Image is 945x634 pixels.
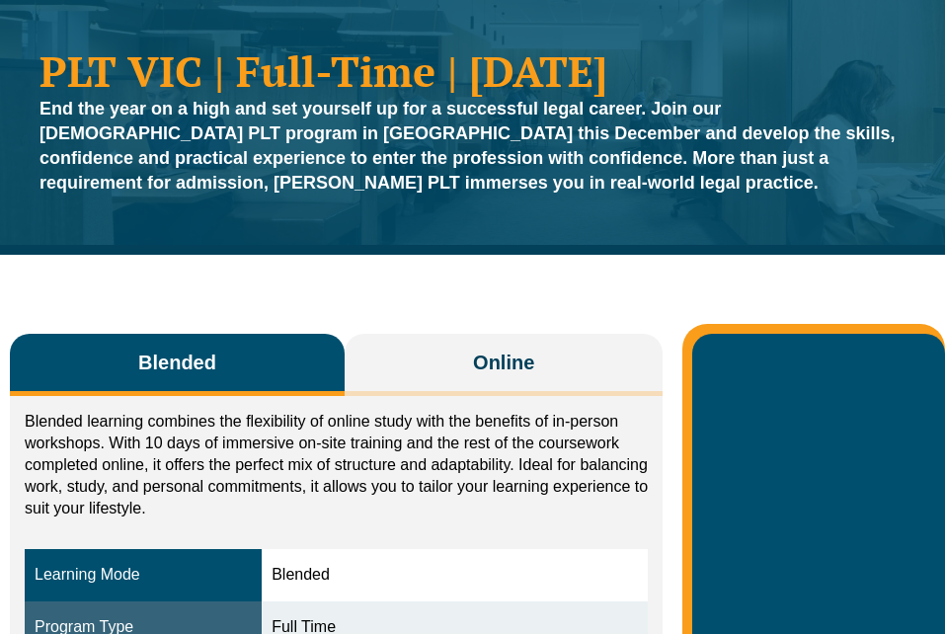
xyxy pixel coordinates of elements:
[473,349,534,376] span: Online
[272,564,638,587] div: Blended
[35,564,252,587] div: Learning Mode
[39,99,895,193] strong: End the year on a high and set yourself up for a successful legal career. Join our [DEMOGRAPHIC_D...
[39,49,906,92] h1: PLT VIC | Full-Time | [DATE]
[138,349,216,376] span: Blended
[25,411,648,519] p: Blended learning combines the flexibility of online study with the benefits of in-person workshop...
